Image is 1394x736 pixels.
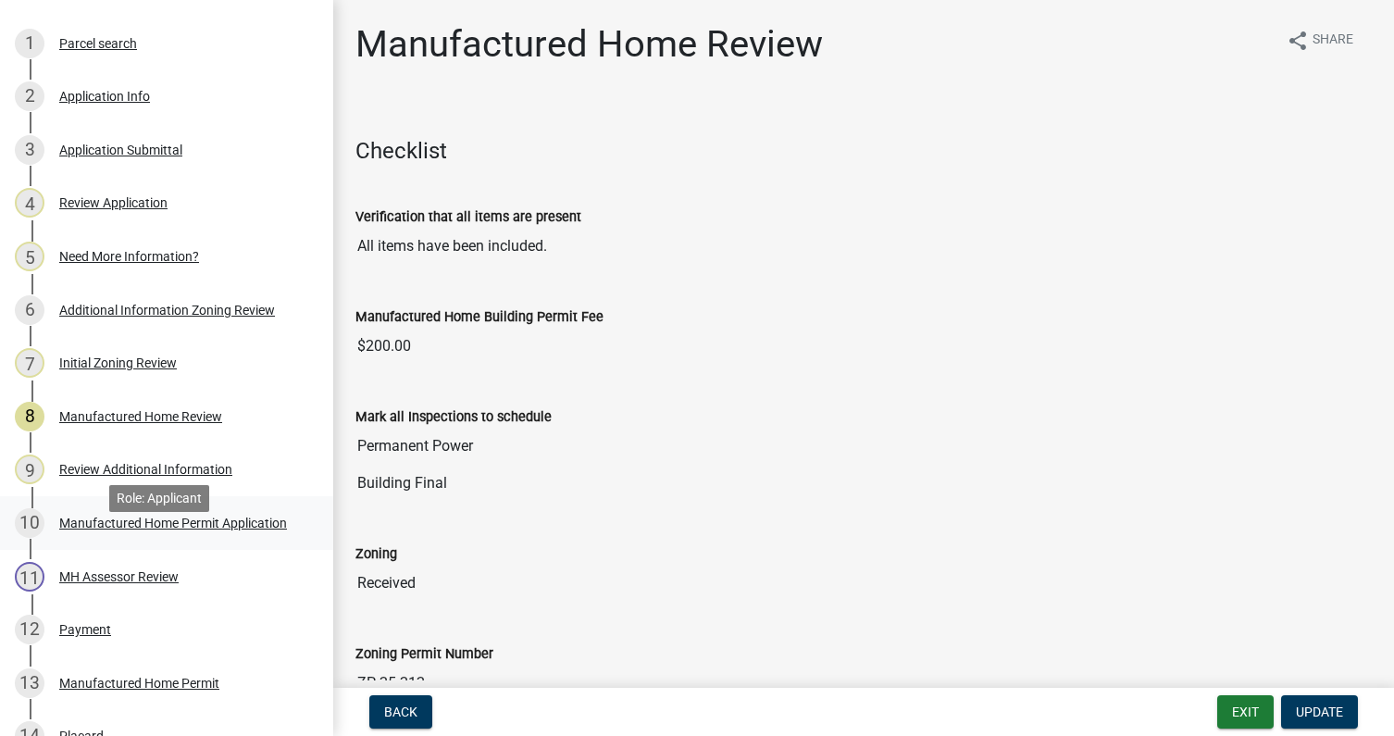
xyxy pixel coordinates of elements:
div: Manufactured Home Permit Application [59,517,287,530]
div: Initial Zoning Review [59,356,177,369]
h1: Manufactured Home Review [355,22,823,67]
div: Additional Information Zoning Review [59,304,275,317]
div: 1 [15,29,44,58]
div: 3 [15,135,44,165]
div: Application Submittal [59,143,182,156]
span: Back [384,705,417,719]
button: Back [369,695,432,729]
div: 7 [15,348,44,378]
div: Manufactured Home Review [59,410,222,423]
div: Payment [59,623,111,636]
label: Zoning [355,548,397,561]
div: 11 [15,562,44,592]
div: 8 [15,402,44,431]
div: Review Application [59,196,168,209]
button: Update [1281,695,1358,729]
div: 13 [15,668,44,698]
label: Zoning Permit Number [355,648,493,661]
div: MH Assessor Review [59,570,179,583]
div: 9 [15,455,44,484]
div: 4 [15,188,44,218]
button: Exit [1217,695,1274,729]
div: 10 [15,508,44,538]
label: Manufactured Home Building Permit Fee [355,311,604,324]
button: shareShare [1272,22,1368,58]
h4: Checklist [355,138,1372,165]
label: Mark all Inspections to schedule [355,411,552,424]
div: Review Additional Information [59,463,232,476]
div: 12 [15,615,44,644]
div: Parcel search [59,37,137,50]
div: Application Info [59,90,150,103]
span: Share [1313,30,1353,52]
div: 6 [15,295,44,325]
div: Need More Information? [59,250,199,263]
i: share [1287,30,1309,52]
div: Manufactured Home Permit [59,677,219,690]
div: Role: Applicant [109,485,209,512]
span: Update [1296,705,1343,719]
div: 2 [15,81,44,111]
div: 5 [15,242,44,271]
label: Verification that all items are present [355,211,581,224]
